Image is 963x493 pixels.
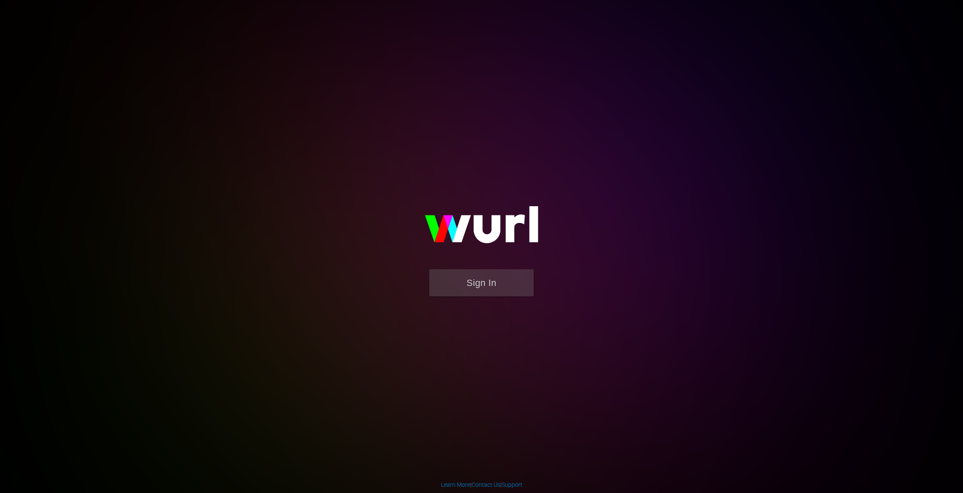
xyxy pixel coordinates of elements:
[429,269,534,296] button: Sign In
[441,480,522,489] div: | |
[502,481,522,488] a: Support
[398,188,565,269] img: wurl-logo-on-black-223613ac3d8ba8fe6dc639794a292ebdb59501304c7dfd60c99c58986ef67473.svg
[441,481,470,488] a: Learn More
[471,481,500,488] a: Contact Us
